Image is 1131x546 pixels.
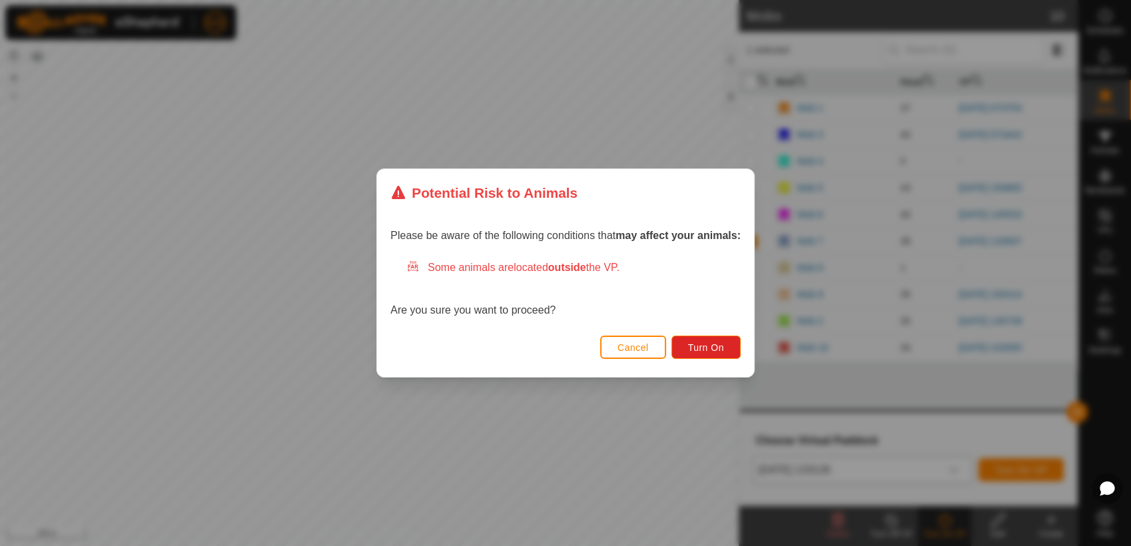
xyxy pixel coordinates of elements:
[688,342,724,353] span: Turn On
[390,260,741,318] div: Are you sure you want to proceed?
[615,230,741,241] strong: may affect your animals:
[548,262,586,273] strong: outside
[600,336,666,359] button: Cancel
[406,260,741,276] div: Some animals are
[390,182,577,203] div: Potential Risk to Animals
[514,262,619,273] span: located the VP.
[671,336,741,359] button: Turn On
[617,342,649,353] span: Cancel
[390,230,741,241] span: Please be aware of the following conditions that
